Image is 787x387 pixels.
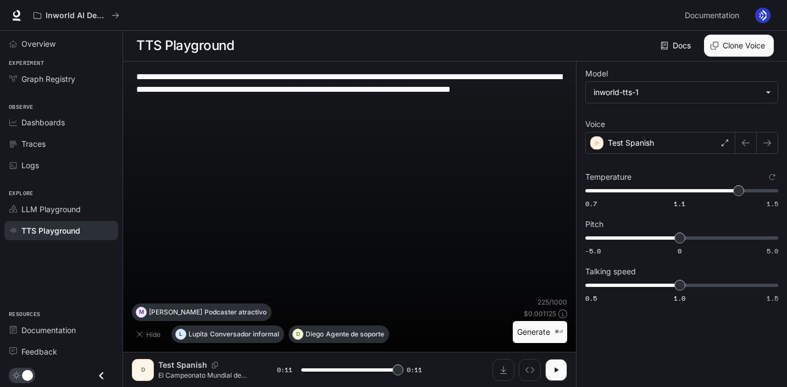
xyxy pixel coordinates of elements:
h1: TTS Playground [136,35,234,57]
span: Overview [21,38,56,49]
p: Test Spanish [608,137,654,148]
span: 0.7 [585,199,597,208]
button: DDiegoAgente de soporte [289,325,389,343]
button: Reset to default [766,171,778,183]
p: Talking speed [585,268,636,275]
p: $ 0.001125 [524,309,556,318]
span: -5.0 [585,246,601,256]
p: Voice [585,120,605,128]
a: Logs [4,156,118,175]
p: Podcaster atractivo [204,309,267,316]
img: User avatar [755,8,771,23]
span: 1.5 [767,199,778,208]
a: Overview [4,34,118,53]
button: All workspaces [29,4,124,26]
button: LLupitaConversador informal [171,325,284,343]
p: 225 / 1000 [537,297,567,307]
span: TTS Playground [21,225,80,236]
p: Test Spanish [158,360,207,371]
div: D [293,325,303,343]
a: Documentation [4,320,118,340]
span: 0:11 [407,364,422,375]
span: Graph Registry [21,73,75,85]
p: Temperature [585,173,631,181]
div: inworld-tts-1 [586,82,778,103]
p: Pitch [585,220,603,228]
a: Traces [4,134,118,153]
span: Documentation [21,324,76,336]
button: Hide [132,325,167,343]
a: TTS Playground [4,221,118,240]
button: Inspect [519,359,541,381]
span: 0 [678,246,681,256]
button: Clone Voice [704,35,774,57]
p: Agente de soporte [326,331,384,338]
a: LLM Playground [4,200,118,219]
span: Logs [21,159,39,171]
span: 0.5 [585,294,597,303]
p: El Campeonato Mundial de Fórmula 1 de la FIA, más conocido como Fórmula 1, F1 o Fórmula Uno, es l... [158,371,251,380]
span: Traces [21,138,46,150]
button: Download audio [492,359,514,381]
button: Close drawer [89,364,114,387]
a: Dashboards [4,113,118,132]
p: Conversador informal [210,331,279,338]
span: 1.5 [767,294,778,303]
div: D [134,361,152,379]
a: Docs [658,35,695,57]
p: Diego [306,331,324,338]
span: 1.1 [674,199,685,208]
div: M [136,303,146,321]
p: Lupita [189,331,208,338]
p: [PERSON_NAME] [149,309,202,316]
div: inworld-tts-1 [594,87,760,98]
span: Feedback [21,346,57,357]
span: Dark mode toggle [22,369,33,381]
p: Model [585,70,608,78]
span: LLM Playground [21,203,81,215]
p: Inworld AI Demos [46,11,107,20]
span: Dashboards [21,117,65,128]
a: Graph Registry [4,69,118,89]
a: Documentation [680,4,747,26]
a: Feedback [4,342,118,361]
button: Copy Voice ID [207,362,223,368]
div: L [176,325,186,343]
button: User avatar [752,4,774,26]
button: Generate⌘⏎ [513,321,567,344]
span: 1.0 [674,294,685,303]
p: ⌘⏎ [555,329,563,335]
button: M[PERSON_NAME]Podcaster atractivo [132,303,271,321]
span: 0:11 [277,364,292,375]
span: 5.0 [767,246,778,256]
span: Documentation [685,9,739,23]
